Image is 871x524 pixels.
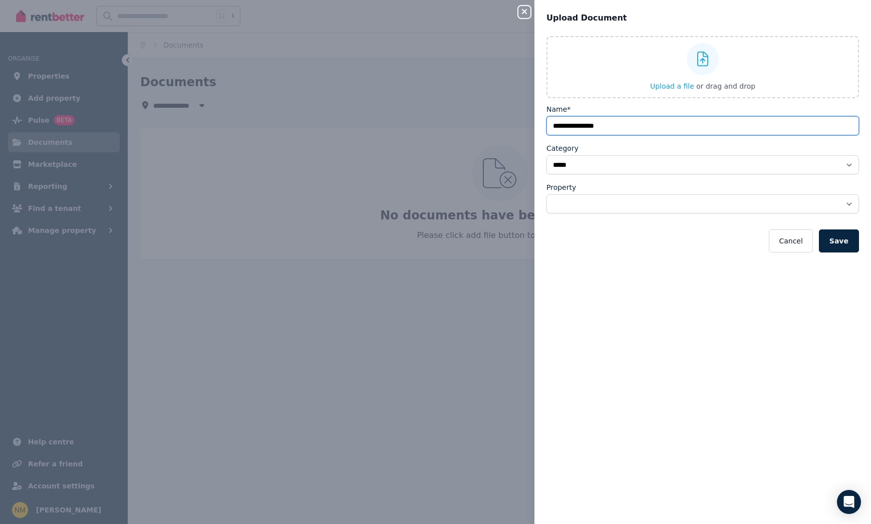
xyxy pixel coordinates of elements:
label: Category [546,143,578,153]
span: or drag and drop [696,82,755,90]
label: Name* [546,104,570,114]
div: Open Intercom Messenger [837,490,861,514]
span: Upload Document [546,12,627,24]
label: Property [546,182,576,192]
span: Upload a file [650,82,694,90]
button: Upload a file or drag and drop [650,81,755,91]
button: Cancel [769,229,812,252]
button: Save [819,229,859,252]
